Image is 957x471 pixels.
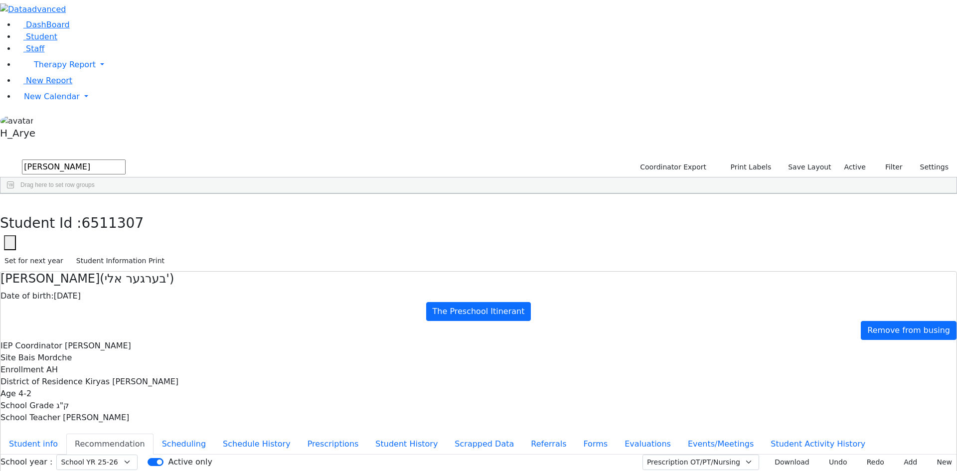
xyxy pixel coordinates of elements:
button: Prescriptions [299,434,367,455]
button: Coordinator Export [634,159,711,175]
label: Age [0,388,16,400]
label: Enrollment [0,364,44,376]
button: Student info [0,434,66,455]
label: School year : [0,456,52,468]
span: [PERSON_NAME] [63,413,129,422]
label: Active [840,159,870,175]
button: Recommendation [66,434,154,455]
button: Add [893,455,922,470]
span: Staff [26,44,44,53]
button: Scheduling [154,434,214,455]
label: Active only [168,456,212,468]
a: New Report [16,76,72,85]
label: District of Residence [0,376,83,388]
button: Filter [872,159,907,175]
span: ק"ג [56,401,69,410]
span: 6511307 [82,215,144,231]
a: DashBoard [16,20,70,29]
span: Drag here to set row groups [20,181,95,188]
button: Student Activity History [762,434,874,455]
button: New [926,455,957,470]
label: Site [0,352,16,364]
a: Staff [16,44,44,53]
button: Save Layout [784,159,835,175]
input: Search [22,159,126,174]
button: Student History [367,434,446,455]
button: Undo [818,455,852,470]
span: AH [46,365,58,374]
button: Redo [856,455,889,470]
span: Remove from busing [867,325,950,335]
button: Settings [907,159,953,175]
span: New Calendar [24,92,80,101]
button: Events/Meetings [679,434,762,455]
span: [PERSON_NAME] [65,341,131,350]
label: School Teacher [0,412,60,424]
button: Forms [575,434,616,455]
span: DashBoard [26,20,70,29]
button: Referrals [522,434,575,455]
a: Therapy Report [16,55,957,75]
label: IEP Coordinator [0,340,62,352]
button: Schedule History [214,434,299,455]
a: New Calendar [16,87,957,107]
span: Bais Mordche [18,353,72,362]
a: The Preschool Itinerant [426,302,531,321]
div: [DATE] [0,290,957,302]
label: School Grade [0,400,54,412]
a: Remove from busing [861,321,957,340]
span: New Report [26,76,72,85]
button: Print Labels [719,159,776,175]
h4: [PERSON_NAME] [0,272,957,286]
button: Download [763,455,814,470]
button: Evaluations [616,434,679,455]
span: Student [26,32,57,41]
span: (בערגער אלי') [100,272,174,286]
button: Scrapped Data [446,434,522,455]
button: Student Information Print [72,253,169,269]
label: Date of birth: [0,290,54,302]
a: Student [16,32,57,41]
span: Therapy Report [34,60,96,69]
span: 4-2 [18,389,31,398]
span: Kiryas [PERSON_NAME] [85,377,178,386]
